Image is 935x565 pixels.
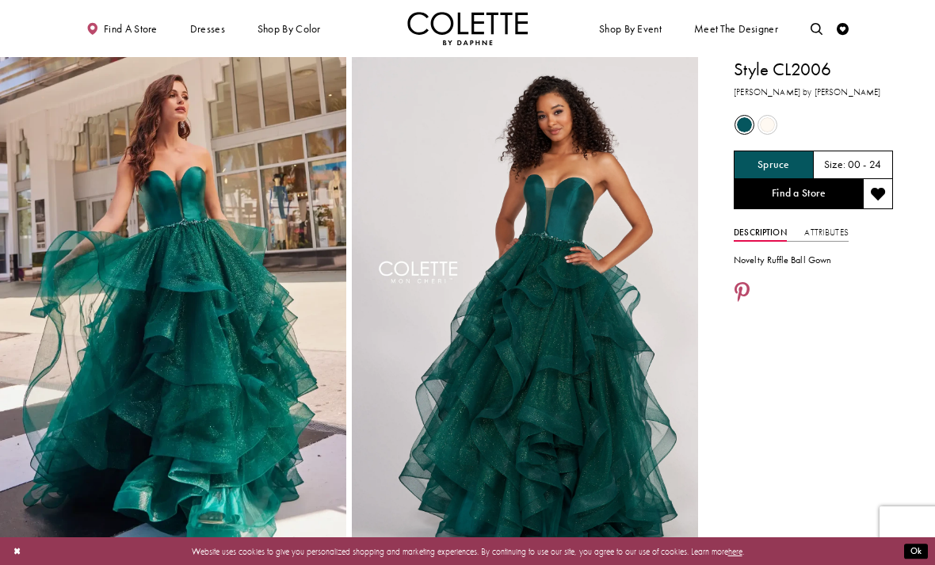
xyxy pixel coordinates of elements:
a: Visit Home Page [407,12,528,45]
span: Shop by color [258,23,321,35]
a: Check Wishlist [834,12,852,45]
a: Description [734,224,787,242]
h5: Chosen color [758,159,790,171]
button: Close Dialog [7,540,27,562]
span: Find a store [104,23,158,35]
span: Dresses [190,23,225,35]
a: Toggle search [807,12,826,45]
span: Meet the designer [694,23,778,35]
div: Product color controls state depends on size chosen [734,113,893,136]
span: Size: [824,158,845,172]
span: Shop by color [254,12,323,45]
button: Submit Dialog [904,544,928,559]
a: here [728,545,742,556]
a: Attributes [804,224,848,242]
a: Find a Store [734,179,863,209]
div: Spruce [734,114,755,136]
p: Website uses cookies to give you personalized shopping and marketing experiences. By continuing t... [86,543,849,559]
h5: 00 - 24 [848,159,882,171]
a: Share using Pinterest - Opens in new tab [734,282,750,305]
div: Novelty Ruffle Ball Gown [734,254,893,267]
a: Find a store [83,12,160,45]
a: Meet the designer [691,12,781,45]
h3: [PERSON_NAME] by [PERSON_NAME] [734,86,893,99]
span: Shop By Event [596,12,664,45]
button: Add to wishlist [863,179,893,209]
div: Diamond White [757,114,778,136]
h1: Style CL2006 [734,57,893,82]
img: Colette by Daphne [407,12,528,45]
span: Shop By Event [599,23,662,35]
span: Dresses [187,12,228,45]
